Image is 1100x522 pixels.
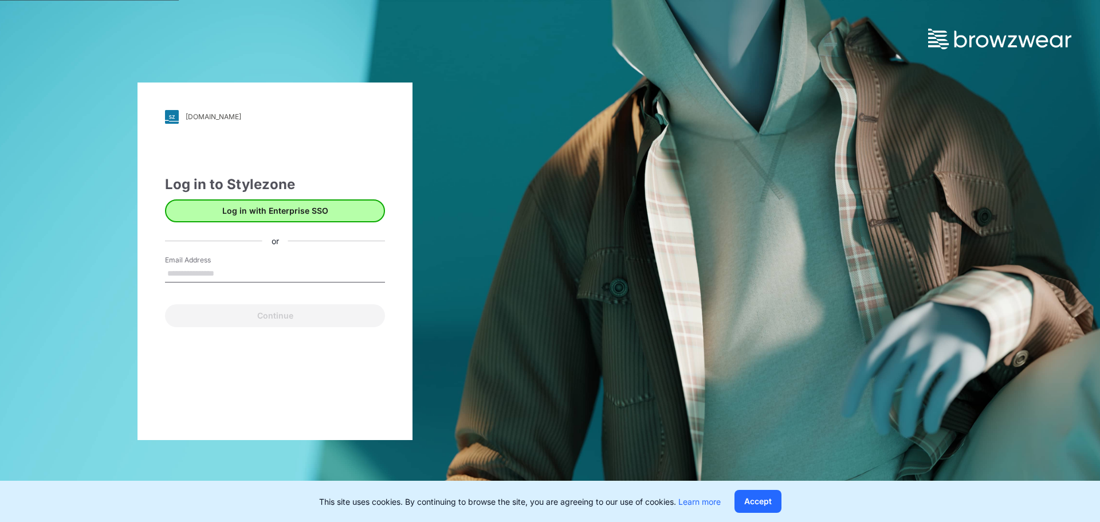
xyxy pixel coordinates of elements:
[165,110,385,124] a: [DOMAIN_NAME]
[165,110,179,124] img: svg+xml;base64,PHN2ZyB3aWR0aD0iMjgiIGhlaWdodD0iMjgiIHZpZXdCb3g9IjAgMCAyOCAyOCIgZmlsbD0ibm9uZSIgeG...
[165,255,245,265] label: Email Address
[928,29,1071,49] img: browzwear-logo.73288ffb.svg
[262,235,288,247] div: or
[734,490,781,513] button: Accept
[165,199,385,222] button: Log in with Enterprise SSO
[319,496,721,508] p: This site uses cookies. By continuing to browse the site, you are agreeing to our use of cookies.
[678,497,721,507] a: Learn more
[186,112,241,121] div: [DOMAIN_NAME]
[165,174,385,195] div: Log in to Stylezone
